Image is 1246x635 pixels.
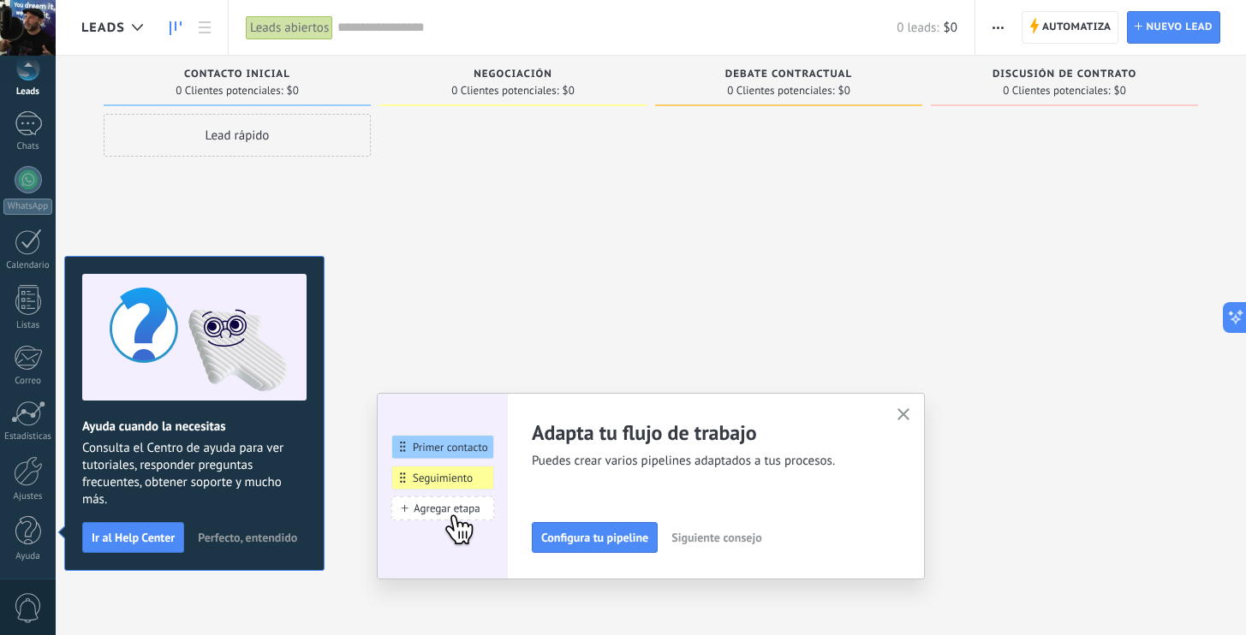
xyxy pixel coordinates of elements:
span: $0 [287,86,299,96]
button: Más [986,11,1011,44]
span: $0 [838,86,850,96]
div: Debate contractual [664,68,914,83]
span: Perfecto, entendido [198,531,297,543]
span: Negociación [474,68,552,80]
span: Discusión de contrato [993,68,1136,80]
h2: Ayuda cuando la necesitas [82,418,307,435]
span: $0 [563,86,575,96]
span: Contacto inicial [184,68,290,80]
h2: Adapta tu flujo de trabajo [532,419,876,446]
span: 0 Clientes potenciales: [176,86,283,96]
div: Discusión de contrato [939,68,1189,83]
div: Lead rápido [104,114,371,157]
div: Calendario [3,260,53,271]
span: 0 Clientes potenciales: [1003,86,1110,96]
span: Automatiza [1042,12,1112,43]
a: Automatiza [1022,11,1119,44]
div: Chats [3,141,53,152]
button: Siguiente consejo [664,525,769,550]
span: 0 leads: [897,20,939,36]
div: Leads [3,86,53,98]
span: Ir al Help Center [92,531,175,543]
span: Puedes crear varios pipelines adaptados a tus procesos. [532,453,876,470]
span: 0 Clientes potenciales: [727,86,834,96]
a: Lista [190,11,219,45]
button: Perfecto, entendido [190,525,305,550]
button: Configura tu pipeline [532,522,658,553]
div: Contacto inicial [112,68,362,83]
div: Ajustes [3,491,53,502]
span: $0 [944,20,957,36]
div: Correo [3,376,53,387]
div: Ayuda [3,551,53,562]
span: Consulta el Centro de ayuda para ver tutoriales, responder preguntas frecuentes, obtener soporte ... [82,440,307,508]
span: Debate contractual [725,68,852,80]
div: Leads abiertos [246,15,333,40]
div: Negociación [388,68,638,83]
span: $0 [1114,86,1126,96]
button: Ir al Help Center [82,522,184,553]
span: 0 Clientes potenciales: [451,86,558,96]
div: WhatsApp [3,199,52,215]
span: Siguiente consejo [671,531,761,543]
div: Listas [3,320,53,331]
span: Nuevo lead [1146,12,1213,43]
span: Leads [81,20,125,36]
a: Nuevo lead [1127,11,1220,44]
span: Configura tu pipeline [541,531,648,543]
div: Estadísticas [3,431,53,442]
a: Leads [161,11,190,45]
